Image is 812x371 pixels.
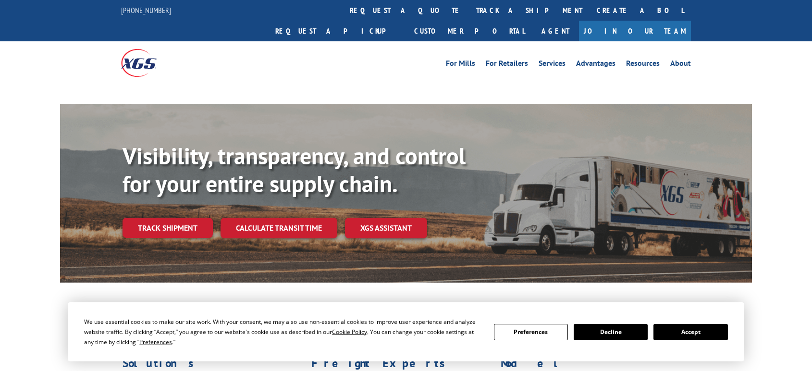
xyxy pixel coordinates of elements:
[539,60,566,70] a: Services
[139,338,172,346] span: Preferences
[221,218,337,238] a: Calculate transit time
[268,21,407,41] a: Request a pickup
[332,328,367,336] span: Cookie Policy
[486,60,528,70] a: For Retailers
[494,324,568,340] button: Preferences
[121,5,171,15] a: [PHONE_NUMBER]
[574,324,648,340] button: Decline
[670,60,691,70] a: About
[626,60,660,70] a: Resources
[407,21,532,41] a: Customer Portal
[123,141,466,198] b: Visibility, transparency, and control for your entire supply chain.
[446,60,475,70] a: For Mills
[532,21,579,41] a: Agent
[653,324,727,340] button: Accept
[579,21,691,41] a: Join Our Team
[123,218,213,238] a: Track shipment
[84,317,482,347] div: We use essential cookies to make our site work. With your consent, we may also use non-essential ...
[68,302,744,361] div: Cookie Consent Prompt
[576,60,615,70] a: Advantages
[345,218,427,238] a: XGS ASSISTANT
